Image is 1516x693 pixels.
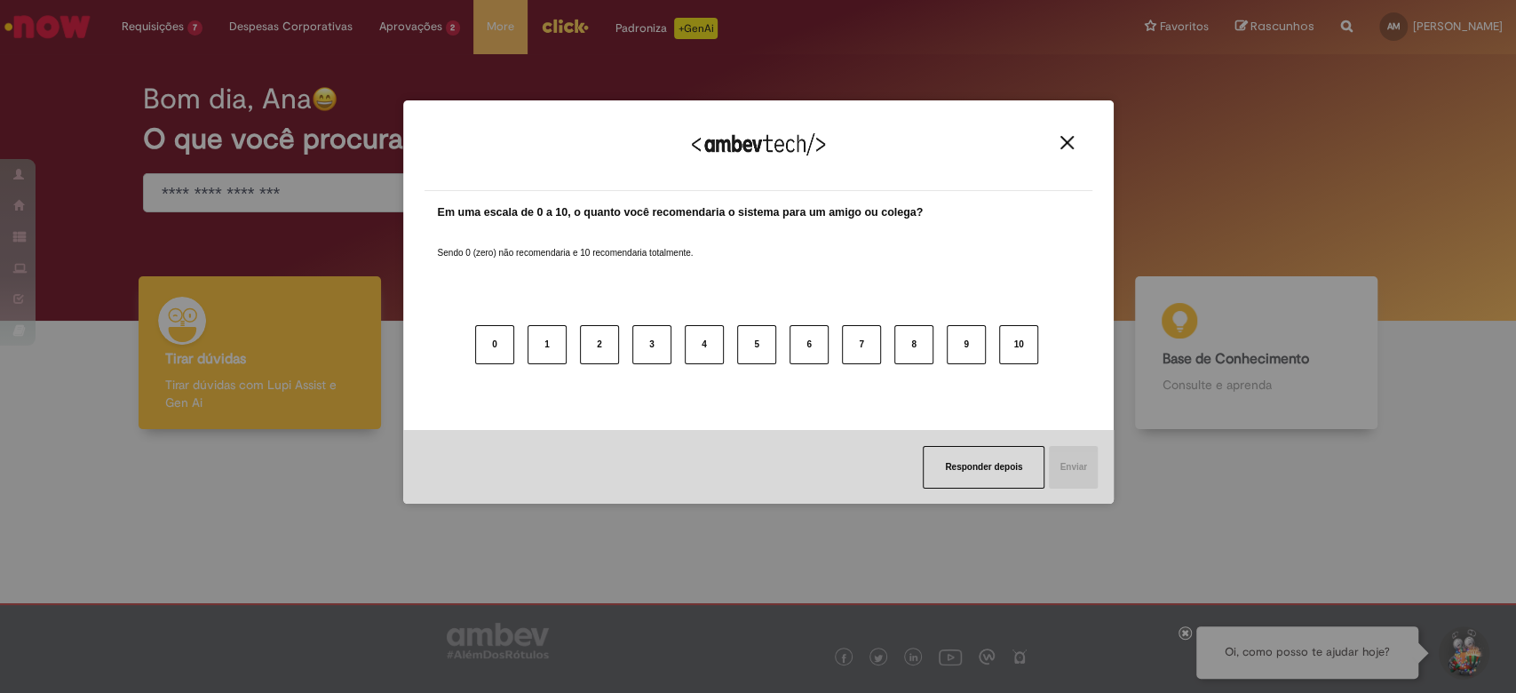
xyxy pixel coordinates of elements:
button: 2 [580,325,619,364]
button: 7 [842,325,881,364]
button: Responder depois [923,446,1044,489]
button: 8 [894,325,933,364]
button: 10 [999,325,1038,364]
label: Em uma escala de 0 a 10, o quanto você recomendaria o sistema para um amigo ou colega? [438,204,924,221]
button: 6 [790,325,829,364]
label: Sendo 0 (zero) não recomendaria e 10 recomendaria totalmente. [438,226,694,259]
button: Close [1055,135,1079,150]
img: Close [1060,136,1074,149]
img: Logo Ambevtech [692,133,825,155]
button: 4 [685,325,724,364]
button: 1 [528,325,567,364]
button: 5 [737,325,776,364]
button: 9 [947,325,986,364]
button: 3 [632,325,671,364]
button: 0 [475,325,514,364]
